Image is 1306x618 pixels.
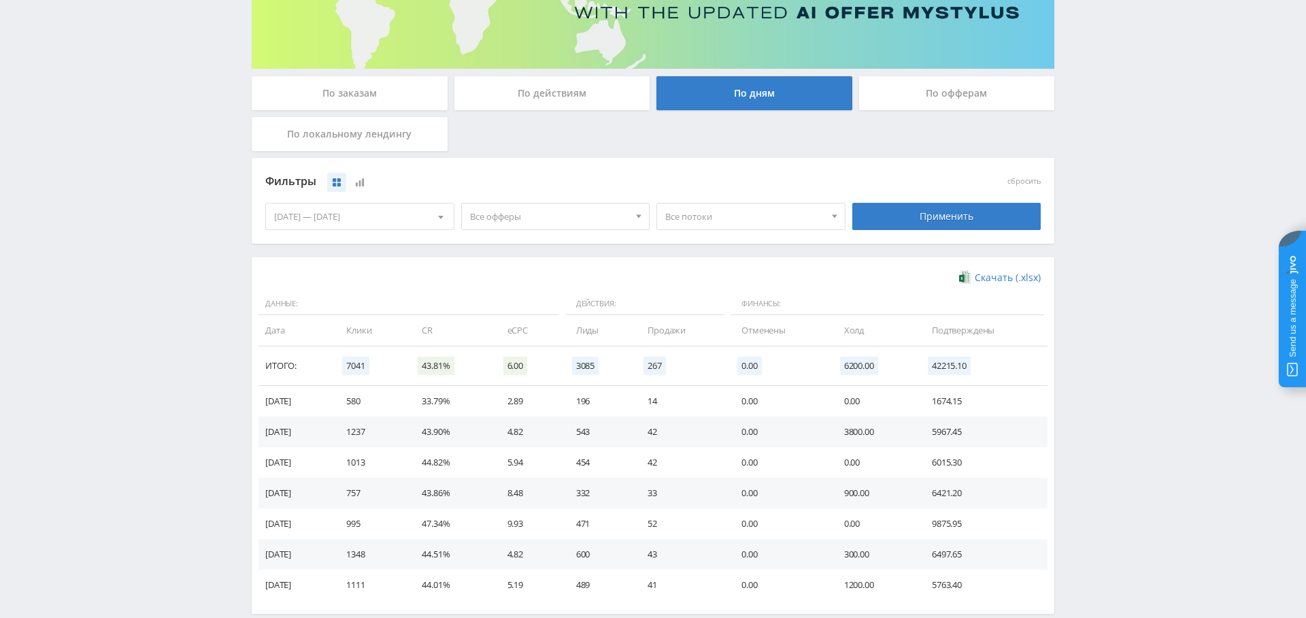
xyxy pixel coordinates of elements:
[737,357,761,375] span: 0.00
[333,386,408,417] td: 580
[728,478,831,508] td: 0.00
[728,447,831,478] td: 0.00
[831,315,918,346] td: Холд
[634,386,728,417] td: 14
[728,570,831,600] td: 0.00
[333,417,408,447] td: 1237
[266,204,454,229] div: [DATE] — [DATE]
[1007,177,1041,186] button: сбросить
[918,508,1048,539] td: 9875.95
[494,478,563,508] td: 8.48
[252,76,448,110] div: По заказам
[342,357,369,375] span: 7041
[728,417,831,447] td: 0.00
[728,539,831,570] td: 0.00
[831,478,918,508] td: 900.00
[975,272,1041,283] span: Скачать (.xlsx)
[333,508,408,539] td: 995
[494,539,563,570] td: 4.82
[831,570,918,600] td: 1200.00
[333,447,408,478] td: 1013
[408,417,493,447] td: 43.90%
[333,539,408,570] td: 1348
[333,570,408,600] td: 1111
[643,357,666,375] span: 267
[566,293,724,316] span: Действия:
[494,386,563,417] td: 2.89
[840,357,878,375] span: 6200.00
[959,271,1041,284] a: Скачать (.xlsx)
[852,203,1041,230] div: Применить
[258,346,333,386] td: Итого:
[503,357,527,375] span: 6.00
[634,570,728,600] td: 41
[258,417,333,447] td: [DATE]
[563,417,634,447] td: 543
[258,570,333,600] td: [DATE]
[831,417,918,447] td: 3800.00
[634,478,728,508] td: 33
[665,204,824,229] span: Все потоки
[634,315,728,346] td: Продажи
[258,315,333,346] td: Дата
[258,447,333,478] td: [DATE]
[494,417,563,447] td: 4.82
[634,447,728,478] td: 42
[258,508,333,539] td: [DATE]
[408,386,493,417] td: 33.79%
[408,508,493,539] td: 47.34%
[918,447,1048,478] td: 6015.30
[959,270,971,284] img: xlsx
[918,315,1048,346] td: Подтверждены
[859,76,1055,110] div: По офферам
[831,508,918,539] td: 0.00
[918,478,1048,508] td: 6421.20
[634,508,728,539] td: 52
[918,539,1048,570] td: 6497.65
[831,386,918,417] td: 0.00
[918,570,1048,600] td: 5763.40
[634,417,728,447] td: 42
[572,357,599,375] span: 3085
[494,315,563,346] td: eCPC
[728,508,831,539] td: 0.00
[418,357,454,375] span: 43.81%
[408,478,493,508] td: 43.86%
[918,417,1048,447] td: 5967.45
[831,539,918,570] td: 300.00
[408,315,493,346] td: CR
[258,293,559,316] span: Данные:
[563,315,634,346] td: Лиды
[563,447,634,478] td: 454
[470,204,629,229] span: Все офферы
[563,478,634,508] td: 332
[728,386,831,417] td: 0.00
[656,76,852,110] div: По дням
[918,386,1048,417] td: 1674.15
[252,117,448,151] div: По локальному лендингу
[258,539,333,570] td: [DATE]
[563,539,634,570] td: 600
[928,357,971,375] span: 42215.10
[494,508,563,539] td: 9.93
[265,172,845,192] div: Фильтры
[494,447,563,478] td: 5.94
[258,478,333,508] td: [DATE]
[563,386,634,417] td: 196
[563,508,634,539] td: 471
[494,570,563,600] td: 5.19
[408,447,493,478] td: 44.82%
[563,570,634,600] td: 489
[728,315,831,346] td: Отменены
[333,315,408,346] td: Клики
[408,570,493,600] td: 44.01%
[258,386,333,417] td: [DATE]
[634,539,728,570] td: 43
[408,539,493,570] td: 44.51%
[831,447,918,478] td: 0.00
[731,293,1044,316] span: Финансы:
[454,76,650,110] div: По действиям
[333,478,408,508] td: 757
